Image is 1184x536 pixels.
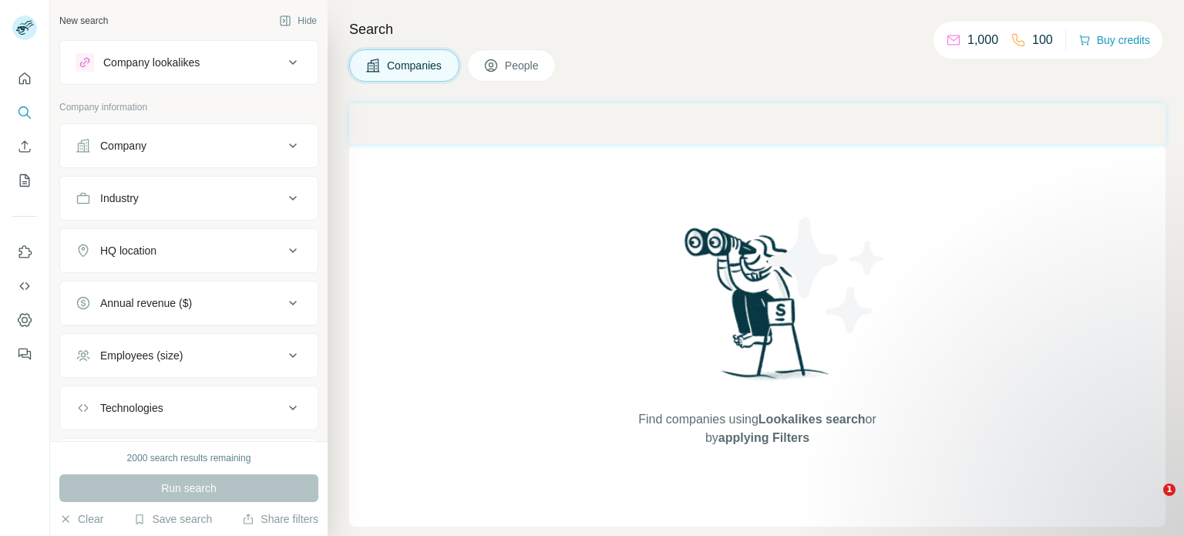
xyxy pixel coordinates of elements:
div: Annual revenue ($) [100,295,192,311]
span: 1 [1163,484,1176,496]
button: HQ location [60,232,318,269]
button: Enrich CSV [12,133,37,160]
div: Employees (size) [100,348,183,363]
span: Companies [387,58,443,73]
div: Company [100,138,146,153]
div: Company lookalikes [103,55,200,70]
iframe: Intercom live chat [1132,484,1169,521]
button: Technologies [60,389,318,426]
span: inf [102,102,112,113]
iframe: Banner [349,103,1165,144]
span: People [505,58,540,73]
button: Feedback [12,340,37,368]
button: Save search [133,511,212,527]
span: mpany [59,102,99,113]
span: 100 [1032,33,1053,46]
span: Co [59,102,71,113]
button: Clear [59,511,103,527]
span: 1,000 [967,33,998,46]
button: Search [12,99,37,126]
span: Find companies using or by [634,410,880,447]
span: ormation [102,102,147,113]
button: Use Surfe API [12,272,37,300]
button: Annual revenue ($) [60,285,318,322]
button: Hide [268,9,328,32]
button: Company lookalikes [60,44,318,81]
button: Buy credits [1078,29,1150,51]
div: 2000 search results remaining [127,451,251,465]
div: New search [59,14,108,28]
span: Lookalikes search [758,413,866,426]
div: Industry [100,190,139,206]
button: Share filters [242,511,318,527]
span: applying Filters [718,431,809,444]
h4: Search [349,19,1165,40]
button: Company [60,127,318,164]
img: Surfe Illustration - Woman searching with binoculars [678,224,838,396]
button: Industry [60,180,318,217]
button: Employees (size) [60,337,318,374]
button: Dashboard [12,306,37,334]
button: My lists [12,167,37,194]
img: Surfe Illustration - Stars [758,206,896,345]
div: Technologies [100,400,163,416]
div: HQ location [100,243,156,258]
button: Quick start [12,65,37,93]
button: Use Surfe on LinkedIn [12,238,37,266]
